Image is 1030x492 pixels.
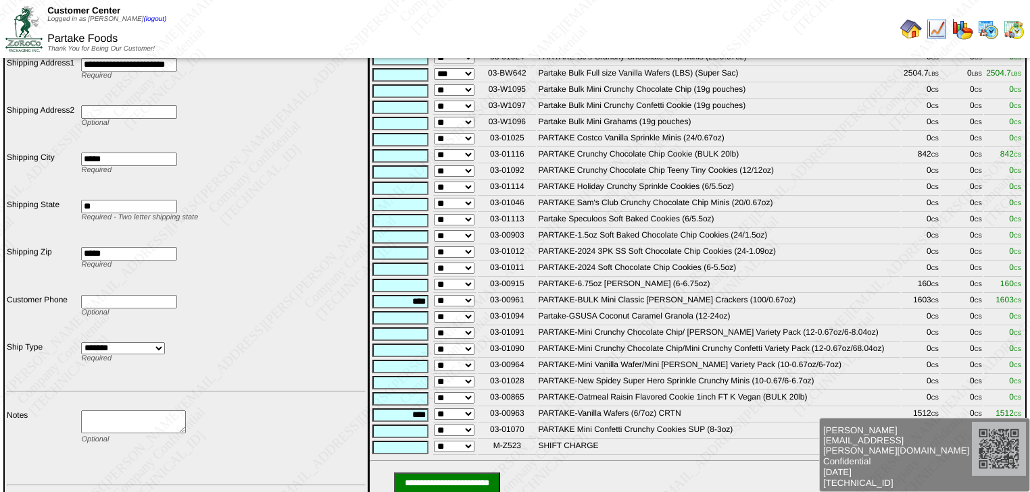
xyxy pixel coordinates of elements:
span: CS [1014,298,1021,304]
span: CS [1014,103,1021,109]
td: 03-01091 [478,327,536,341]
a: (logout) [143,16,166,23]
td: 0 [902,197,939,212]
span: 0 [1009,376,1021,385]
td: Shipping City [6,152,79,198]
td: PARTAKE Sam's Club Crunchy Chocolate Chip Minis (20/0.67oz) [537,197,900,212]
td: 03-01090 [478,343,536,358]
td: Shipping State [6,199,79,245]
span: CS [975,119,982,126]
span: 0 [1009,117,1021,126]
span: Logged in as [PERSON_NAME] [47,16,166,23]
span: CS [931,379,939,385]
td: 03-01116 [478,148,536,163]
td: PARTAKE-1.5oz Soft Baked Chocolate Chip Cookies (24/1.5oz) [537,229,900,244]
td: 0 [941,310,983,325]
td: 160 [902,278,939,293]
span: CS [1014,184,1021,190]
td: 0 [902,213,939,228]
span: 0 [1009,133,1021,142]
td: 03-01046 [478,197,536,212]
span: CS [1014,217,1021,223]
span: 160 [1000,279,1021,288]
img: ZoRoCo_Logo(Green%26Foil)%20jpg.webp [5,6,43,51]
span: Confidential [823,456,972,466]
td: 2504.7 [902,67,939,82]
td: PARTAKE Mini Confetti Crunchy Cookies SUP (8‐3oz) [537,424,900,439]
td: 0 [902,229,939,244]
img: calendarprod.gif [977,18,999,40]
img: graph.gif [952,18,973,40]
td: 0 [941,375,983,390]
img: home.gif [900,18,922,40]
td: PARTAKE Holiday Crunchy Sprinkle Cookies (6/5.5oz) [537,181,900,196]
span: Required [81,354,112,362]
td: 0 [902,310,939,325]
span: [PERSON_NAME][EMAIL_ADDRESS][PERSON_NAME][DOMAIN_NAME] [823,425,972,456]
td: Partake-GSUSA Coconut Caramel Granola (12-24oz) [537,310,900,325]
td: Partake Bulk Full size Vanilla Wafers (LBS) (Super Sac) [537,67,900,82]
span: CS [931,362,939,368]
span: 0 [1009,214,1021,223]
span: Required [81,166,112,174]
td: 03-01094 [478,310,536,325]
span: 842 [1000,149,1021,159]
td: 0 [941,391,983,406]
td: Notes [6,410,79,479]
span: CS [975,233,982,239]
td: 03-01070 [478,424,536,439]
td: 0 [941,100,983,115]
td: Shipping Zip [6,246,79,292]
span: CS [975,152,982,158]
span: Required - Two letter shipping state [81,213,198,221]
td: Shipping Address1 [6,57,79,103]
td: PARTAKE-Mini Crunchy Chocolate Chip/Mini Crunchy Confetti Variety Pack (12-0.67oz/68.04oz) [537,343,900,358]
span: CS [1014,265,1021,271]
span: 0 [1009,165,1021,175]
td: 0 [902,262,939,277]
span: CS [931,217,939,223]
span: 1603 [996,295,1021,304]
td: 0 [941,132,983,147]
td: 0 [941,278,983,293]
span: 0 [1009,327,1021,337]
td: 03-01025 [478,132,536,147]
td: 0 [941,343,983,358]
td: 0 [941,181,983,196]
span: CS [1014,168,1021,174]
td: PARTAKE-BULK Mini Classic [PERSON_NAME] Crackers (100/0.67oz) [537,294,900,309]
span: CS [975,362,982,368]
td: 0 [941,246,983,261]
span: CS [1014,200,1021,207]
td: 0 [902,375,939,390]
td: Ship Type [6,341,79,385]
td: Shipping Address2 [6,105,79,151]
td: 0 [941,213,983,228]
span: Optional [81,119,109,127]
span: CS [975,281,982,288]
span: CS [975,200,982,207]
td: PARTAKE Crunchy Chocolate Chip Teeny Tiny Cookies (12/12oz) [537,165,900,180]
td: PARTAKE-2024 3PK SS Soft Chocolate Chip Cookies (24-1.09oz) [537,246,900,261]
td: 03-01114 [478,181,536,196]
td: PARTAKE-Vanilla Wafers (6/7oz) CRTN [537,408,900,422]
td: 03-BW642 [478,67,536,82]
span: CS [1014,395,1021,401]
span: CS [931,168,939,174]
td: 0 [941,327,983,341]
td: 0 [941,148,983,163]
td: 0 [902,181,939,196]
td: 0 [902,391,939,406]
span: CS [975,87,982,93]
td: 03-00964 [478,359,536,374]
span: CS [1014,314,1021,320]
span: CS [975,265,982,271]
span: CS [931,249,939,255]
span: CS [975,168,982,174]
span: LBS [972,71,982,77]
span: Required [81,72,112,80]
span: CS [931,298,939,304]
td: 0 [941,294,983,309]
td: 0 [941,84,983,99]
span: CS [1014,233,1021,239]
